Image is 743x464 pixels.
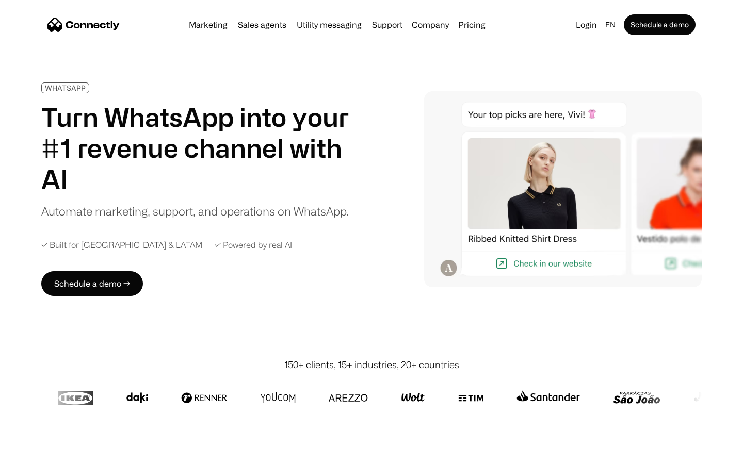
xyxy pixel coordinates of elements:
[605,18,616,32] div: en
[368,21,407,29] a: Support
[45,84,86,92] div: WHATSAPP
[454,21,490,29] a: Pricing
[624,14,696,35] a: Schedule a demo
[41,102,361,194] h1: Turn WhatsApp into your #1 revenue channel with AI
[234,21,290,29] a: Sales agents
[185,21,232,29] a: Marketing
[41,240,202,250] div: ✓ Built for [GEOGRAPHIC_DATA] & LATAM
[572,18,601,32] a: Login
[412,18,449,32] div: Company
[10,445,62,460] aside: Language selected: English
[41,271,143,296] a: Schedule a demo →
[21,446,62,460] ul: Language list
[284,358,459,372] div: 150+ clients, 15+ industries, 20+ countries
[41,203,348,220] div: Automate marketing, support, and operations on WhatsApp.
[293,21,366,29] a: Utility messaging
[215,240,292,250] div: ✓ Powered by real AI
